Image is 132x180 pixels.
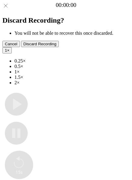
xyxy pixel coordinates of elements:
span: 1 [5,48,7,53]
li: 1× [14,69,130,75]
button: Discard Recording [21,41,59,47]
li: 0.25× [14,58,130,64]
a: 00:00:00 [56,2,76,8]
li: 2× [14,80,130,85]
h2: Discard Recording? [2,16,130,24]
button: Cancel [2,41,20,47]
li: You will not be able to recover this once discarded. [14,31,130,36]
li: 0.5× [14,64,130,69]
button: 1× [2,47,12,53]
li: 1.5× [14,75,130,80]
